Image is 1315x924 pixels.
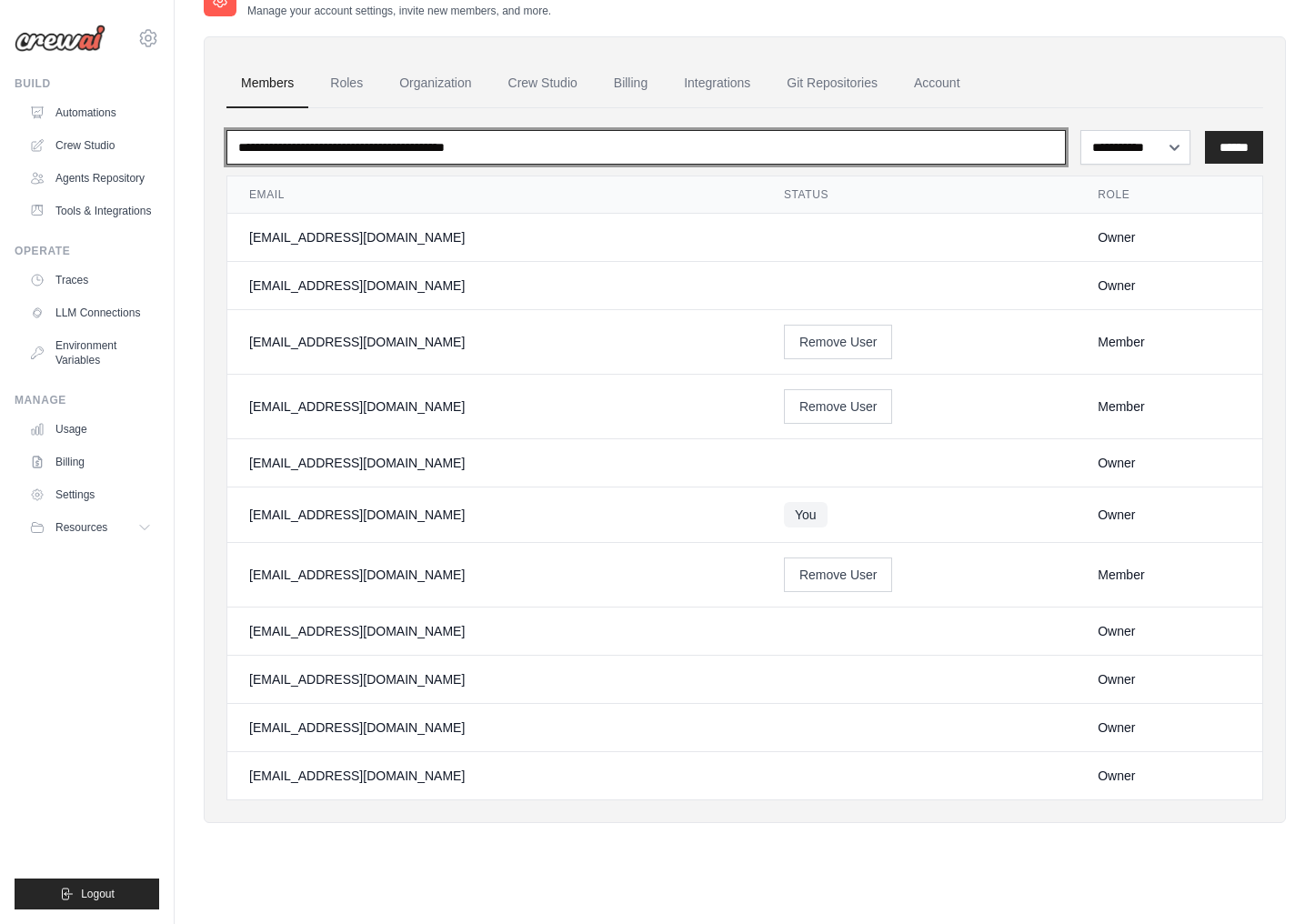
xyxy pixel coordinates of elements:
div: [EMAIL_ADDRESS][DOMAIN_NAME] [249,767,740,785]
div: [EMAIL_ADDRESS][DOMAIN_NAME] [249,506,740,524]
div: Owner [1098,718,1240,737]
div: Owner [1098,767,1240,785]
div: Owner [1098,276,1240,295]
div: Manage [15,393,159,407]
div: Owner [1098,454,1240,472]
div: [EMAIL_ADDRESS][DOMAIN_NAME] [249,718,740,737]
img: Logo [15,25,105,52]
span: You [784,502,828,527]
div: [EMAIL_ADDRESS][DOMAIN_NAME] [249,333,740,351]
a: Account [899,59,975,108]
div: Owner [1098,506,1240,524]
div: [EMAIL_ADDRESS][DOMAIN_NAME] [249,228,740,246]
a: Members [226,59,308,108]
div: [EMAIL_ADDRESS][DOMAIN_NAME] [249,397,740,416]
a: Tools & Integrations [22,196,159,226]
a: Settings [22,480,159,509]
div: Operate [15,244,159,258]
div: Build [15,76,159,91]
div: [EMAIL_ADDRESS][DOMAIN_NAME] [249,566,740,584]
a: Traces [22,266,159,295]
button: Resources [22,513,159,542]
div: Owner [1098,228,1240,246]
a: Environment Variables [22,331,159,375]
div: [EMAIL_ADDRESS][DOMAIN_NAME] [249,670,740,688]
a: Git Repositories [772,59,892,108]
button: Remove User [784,325,893,359]
div: Owner [1098,670,1240,688]
div: [EMAIL_ADDRESS][DOMAIN_NAME] [249,454,740,472]
a: Crew Studio [494,59,592,108]
a: Billing [22,447,159,477]
a: Integrations [669,59,765,108]
span: Resources [55,520,107,535]
a: Organization [385,59,486,108]
button: Remove User [784,557,893,592]
div: Owner [1098,622,1240,640]
div: [EMAIL_ADDRESS][DOMAIN_NAME] [249,276,740,295]
a: Automations [22,98,159,127]
a: Usage [22,415,159,444]
a: LLM Connections [22,298,159,327]
a: Agents Repository [22,164,159,193]
a: Crew Studio [22,131,159,160]
th: Email [227,176,762,214]
span: Logout [81,887,115,901]
div: [EMAIL_ADDRESS][DOMAIN_NAME] [249,622,740,640]
a: Billing [599,59,662,108]
div: Member [1098,566,1240,584]
th: Role [1076,176,1262,214]
div: Member [1098,397,1240,416]
div: Member [1098,333,1240,351]
p: Manage your account settings, invite new members, and more. [247,4,551,18]
a: Roles [316,59,377,108]
th: Status [762,176,1076,214]
button: Remove User [784,389,893,424]
button: Logout [15,879,159,909]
